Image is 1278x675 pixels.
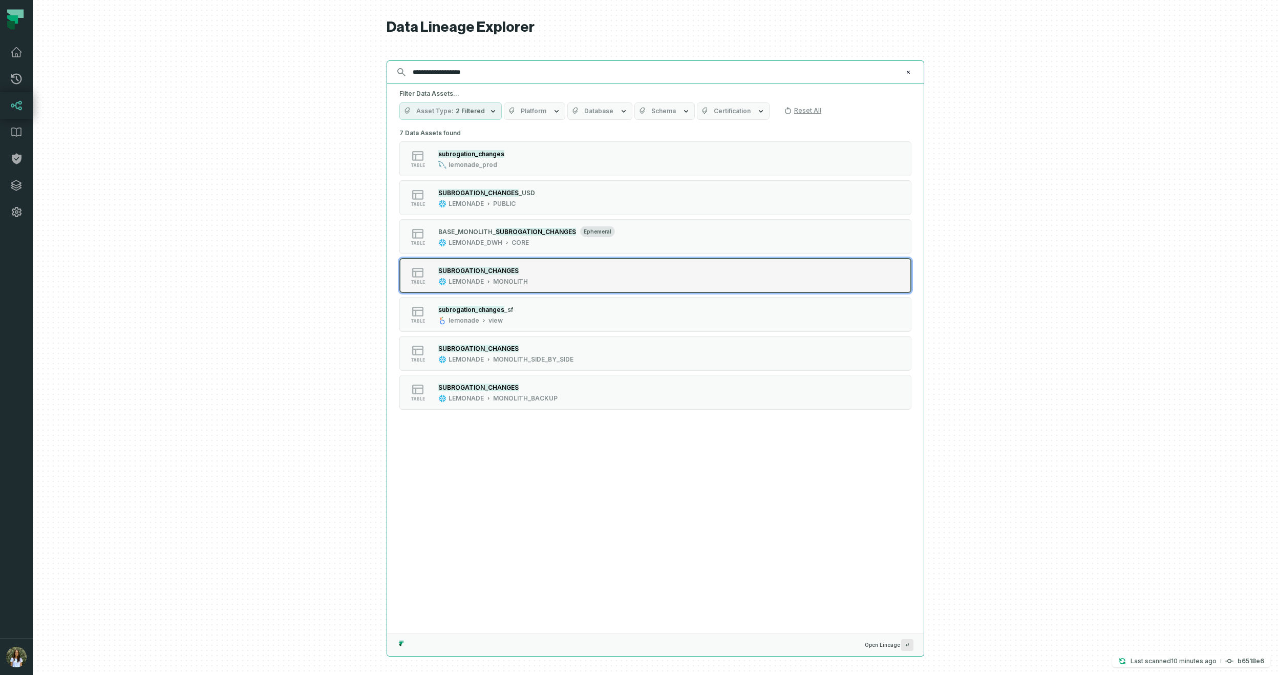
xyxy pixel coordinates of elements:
[697,102,770,120] button: Certification
[865,639,913,651] span: Open Lineage
[399,90,911,98] h5: Filter Data Assets...
[1238,658,1264,664] h4: b6518e6
[584,107,613,115] span: Database
[580,226,615,237] span: ephemeral
[449,394,484,403] div: LEMONADE
[483,228,496,236] span: TH_
[399,297,911,332] button: tablelemonadeview
[449,317,479,325] div: lemonade
[438,150,504,158] mark: subrogation_changes
[714,107,751,115] span: Certification
[521,107,546,115] span: Platform
[496,228,576,236] mark: SUBROGATION_CHANGES
[493,200,516,208] div: PUBLIC
[438,345,519,352] mark: SUBROGATION_CHANGES
[1131,656,1217,666] p: Last scanned
[411,319,425,324] span: table
[438,306,504,313] mark: subrogation_changes
[512,239,529,247] div: CORE
[399,102,502,120] button: Asset Type2 Filtered
[411,241,425,246] span: table
[1112,655,1270,667] button: Last scanned[DATE] 4:27:58 PMb6518e6
[488,317,503,325] div: view
[411,202,425,207] span: table
[399,141,911,176] button: tablelemonade_prod
[438,228,483,236] span: BASE_MONOLI
[387,126,924,634] div: Suggestions
[493,278,528,286] div: MONOLITH
[438,189,519,197] mark: SUBROGATION_CHANGES
[456,107,485,115] span: 2 Filtered
[903,67,913,77] button: Clear search query
[651,107,676,115] span: Schema
[449,239,502,247] div: LEMONADE_DWH
[504,102,565,120] button: Platform
[493,394,558,403] div: MONOLITH_BACKUP
[416,107,454,115] span: Asset Type
[519,189,535,197] span: _USD
[780,102,825,119] button: Reset All
[449,355,484,364] div: LEMONADE
[399,336,911,371] button: tableLEMONADEMONOLITH_SIDE_BY_SIDE
[438,267,519,275] mark: SUBROGATION_CHANGES
[399,126,911,423] div: 7 Data Assets found
[399,180,911,215] button: tableLEMONADEPUBLIC
[411,163,425,168] span: table
[449,200,484,208] div: LEMONADE
[399,219,911,254] button: tableephemeralLEMONADE_DWHCORE
[411,280,425,285] span: table
[634,102,695,120] button: Schema
[411,357,425,363] span: table
[901,639,913,651] span: Press ↵ to add a new Data Asset to the graph
[1171,657,1217,665] relative-time: Aug 21, 2025, 4:27 PM GMT+3
[449,278,484,286] div: LEMONADE
[399,375,911,410] button: tableLEMONADEMONOLITH_BACKUP
[411,396,425,402] span: table
[387,18,924,36] h1: Data Lineage Explorer
[567,102,632,120] button: Database
[449,161,497,169] div: lemonade_prod
[399,258,911,293] button: tableLEMONADEMONOLITH
[493,355,573,364] div: MONOLITH_SIDE_BY_SIDE
[6,647,27,667] img: avatar of Noa Gordon
[504,306,513,313] span: _sf
[438,384,519,391] mark: SUBROGATION_CHANGES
